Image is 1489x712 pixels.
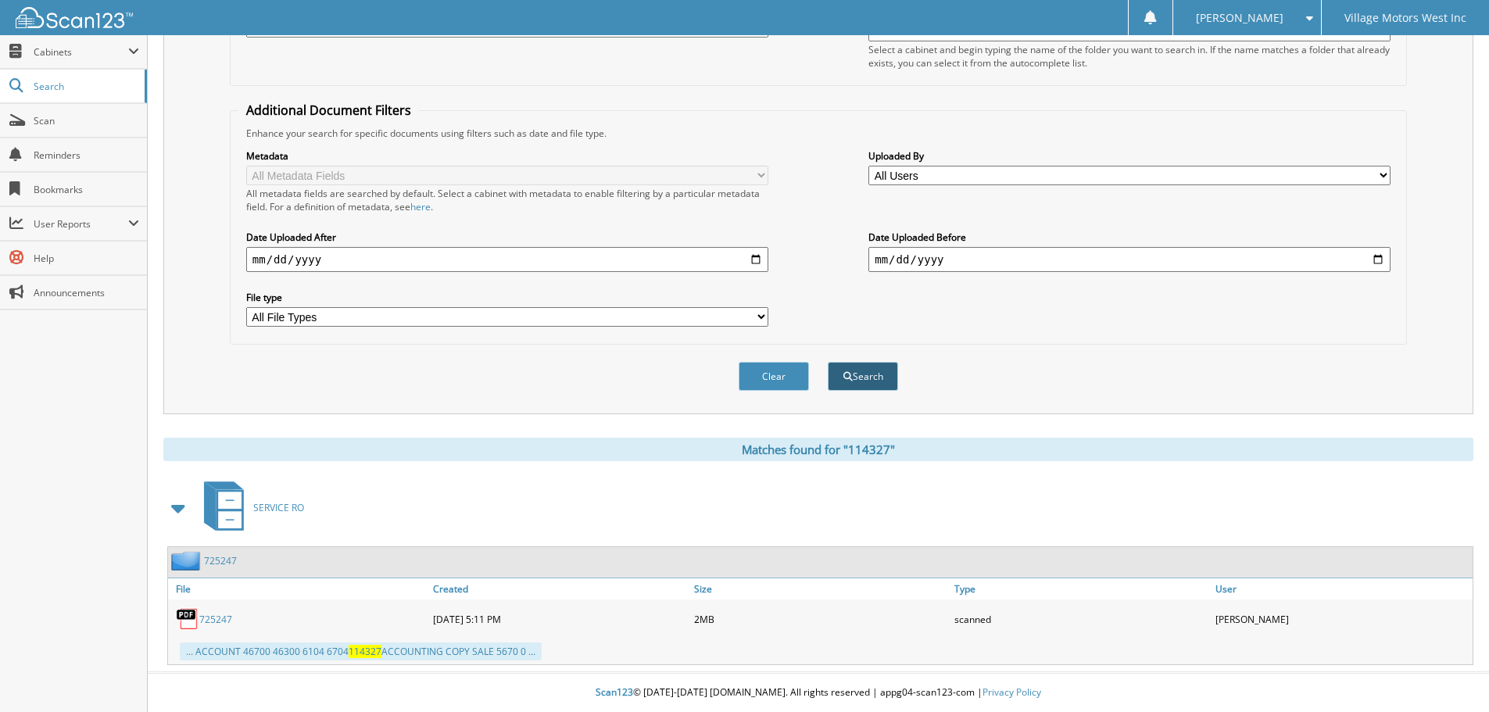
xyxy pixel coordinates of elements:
div: Enhance your search for specific documents using filters such as date and file type. [238,127,1398,140]
span: Help [34,252,139,265]
div: [DATE] 5:11 PM [429,603,690,635]
button: Clear [739,362,809,391]
a: 725247 [199,613,232,626]
input: start [246,247,768,272]
div: 2MB [690,603,951,635]
div: Select a cabinet and begin typing the name of the folder you want to search in. If the name match... [868,43,1391,70]
label: Metadata [246,149,768,163]
button: Search [828,362,898,391]
label: Date Uploaded Before [868,231,1391,244]
span: [PERSON_NAME] [1196,13,1283,23]
div: ... ACCOUNT 46700 46300 6104 6704 ACCOUNTING COPY SALE 5670 0 ... [180,642,542,660]
img: folder2.png [171,551,204,571]
iframe: Chat Widget [1411,637,1489,712]
div: [PERSON_NAME] [1212,603,1473,635]
img: scan123-logo-white.svg [16,7,133,28]
input: end [868,247,1391,272]
span: Announcements [34,286,139,299]
span: 114327 [349,645,381,658]
a: Size [690,578,951,599]
div: All metadata fields are searched by default. Select a cabinet with metadata to enable filtering b... [246,187,768,213]
div: Matches found for "114327" [163,438,1473,461]
span: User Reports [34,217,128,231]
a: Created [429,578,690,599]
span: Scan123 [596,685,633,699]
span: Village Motors West Inc [1344,13,1466,23]
label: Date Uploaded After [246,231,768,244]
span: Cabinets [34,45,128,59]
img: PDF.png [176,607,199,631]
a: SERVICE RO [195,477,304,538]
a: User [1212,578,1473,599]
a: Privacy Policy [983,685,1041,699]
span: Bookmarks [34,183,139,196]
a: File [168,578,429,599]
span: Search [34,80,137,93]
a: Type [950,578,1212,599]
a: here [410,200,431,213]
span: Scan [34,114,139,127]
label: File type [246,291,768,304]
span: SERVICE RO [253,501,304,514]
span: Reminders [34,148,139,162]
div: scanned [950,603,1212,635]
div: © [DATE]-[DATE] [DOMAIN_NAME]. All rights reserved | appg04-scan123-com | [148,674,1489,712]
legend: Additional Document Filters [238,102,419,119]
a: 725247 [204,554,237,567]
label: Uploaded By [868,149,1391,163]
